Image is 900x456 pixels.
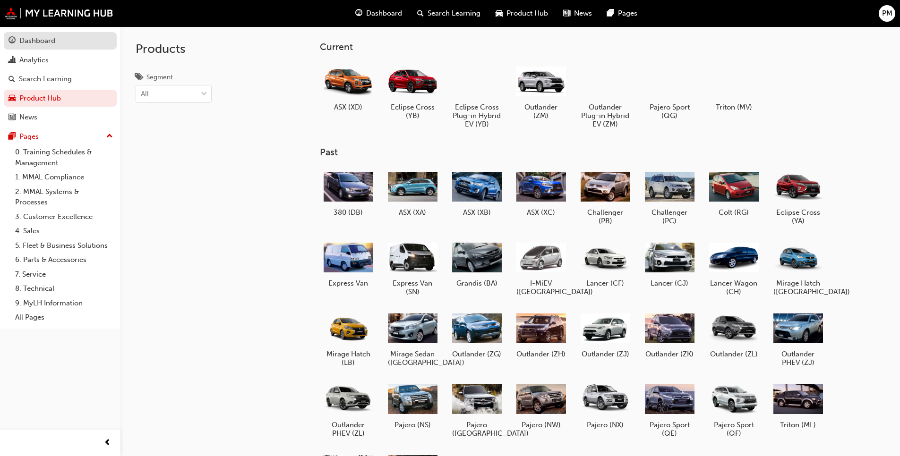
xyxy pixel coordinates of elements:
[516,208,566,217] h5: ASX (XC)
[770,378,826,433] a: Triton (ML)
[201,88,207,101] span: down-icon
[448,166,505,220] a: ASX (XB)
[452,103,502,128] h5: Eclipse Cross Plug-in Hybrid EV (YB)
[355,8,362,19] span: guage-icon
[513,307,569,362] a: Outlander (ZH)
[705,166,762,220] a: Colt (RG)
[348,4,410,23] a: guage-iconDashboard
[496,8,503,19] span: car-icon
[11,210,117,224] a: 3. Customer Excellence
[4,128,117,145] button: Pages
[645,208,694,225] h5: Challenger (PC)
[513,60,569,123] a: Outlander (ZM)
[4,51,117,69] a: Analytics
[516,421,566,429] h5: Pajero (NW)
[581,279,630,287] h5: Lancer (CF)
[705,378,762,441] a: Pajero Sport (QF)
[4,90,117,107] a: Product Hub
[770,166,826,229] a: Eclipse Cross (YA)
[5,7,113,19] img: mmal
[709,208,759,217] h5: Colt (RG)
[773,279,823,296] h5: Mirage Hatch ([GEOGRAPHIC_DATA])
[770,307,826,371] a: Outlander PHEV (ZJ)
[709,279,759,296] h5: Lancer Wagon (CH)
[709,421,759,438] h5: Pajero Sport (QF)
[705,307,762,362] a: Outlander (ZL)
[4,70,117,88] a: Search Learning
[11,281,117,296] a: 8. Technical
[384,236,441,300] a: Express Van (SN)
[448,378,505,441] a: Pajero ([GEOGRAPHIC_DATA])
[19,112,37,123] div: News
[104,437,111,449] span: prev-icon
[641,60,698,123] a: Pajero Sport (QG)
[506,8,548,19] span: Product Hub
[324,421,373,438] h5: Outlander PHEV (ZL)
[773,421,823,429] h5: Triton (ML)
[320,42,857,52] h3: Current
[705,236,762,300] a: Lancer Wagon (CH)
[641,378,698,441] a: Pajero Sport (QE)
[9,113,16,122] span: news-icon
[577,307,634,362] a: Outlander (ZJ)
[9,94,16,103] span: car-icon
[384,166,441,220] a: ASX (XA)
[141,89,149,100] div: All
[417,8,424,19] span: search-icon
[563,8,570,19] span: news-icon
[618,8,637,19] span: Pages
[9,56,16,65] span: chart-icon
[513,166,569,220] a: ASX (XC)
[882,8,892,19] span: PM
[388,103,437,120] h5: Eclipse Cross (YB)
[366,8,402,19] span: Dashboard
[516,103,566,120] h5: Outlander (ZM)
[645,350,694,358] h5: Outlander (ZK)
[136,42,212,57] h2: Products
[11,310,117,325] a: All Pages
[11,238,117,253] a: 5. Fleet & Business Solutions
[488,4,556,23] a: car-iconProduct Hub
[641,307,698,362] a: Outlander (ZK)
[607,8,614,19] span: pages-icon
[452,208,502,217] h5: ASX (XB)
[574,8,592,19] span: News
[320,378,377,441] a: Outlander PHEV (ZL)
[645,279,694,287] h5: Lancer (CJ)
[11,267,117,282] a: 7. Service
[324,279,373,287] h5: Express Van
[19,131,39,142] div: Pages
[773,208,823,225] h5: Eclipse Cross (YA)
[770,236,826,300] a: Mirage Hatch ([GEOGRAPHIC_DATA])
[577,378,634,433] a: Pajero (NX)
[513,378,569,433] a: Pajero (NW)
[388,279,437,296] h5: Express Van (SN)
[516,350,566,358] h5: Outlander (ZH)
[581,103,630,128] h5: Outlander Plug-in Hybrid EV (ZM)
[324,350,373,367] h5: Mirage Hatch (LB)
[516,279,566,296] h5: I-MiEV ([GEOGRAPHIC_DATA])
[556,4,600,23] a: news-iconNews
[388,350,437,367] h5: Mirage Sedan ([GEOGRAPHIC_DATA])
[136,74,143,82] span: tags-icon
[324,103,373,111] h5: ASX (XD)
[106,130,113,143] span: up-icon
[448,236,505,291] a: Grandis (BA)
[577,60,634,132] a: Outlander Plug-in Hybrid EV (ZM)
[879,5,895,22] button: PM
[709,350,759,358] h5: Outlander (ZL)
[11,253,117,267] a: 6. Parts & Accessories
[146,73,173,82] div: Segment
[577,166,634,229] a: Challenger (PB)
[705,60,762,115] a: Triton (MV)
[388,421,437,429] h5: Pajero (NS)
[11,145,117,170] a: 0. Training Schedules & Management
[645,421,694,438] h5: Pajero Sport (QE)
[320,166,377,220] a: 380 (DB)
[428,8,480,19] span: Search Learning
[320,147,857,158] h3: Past
[452,350,502,358] h5: Outlander (ZG)
[320,60,377,115] a: ASX (XD)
